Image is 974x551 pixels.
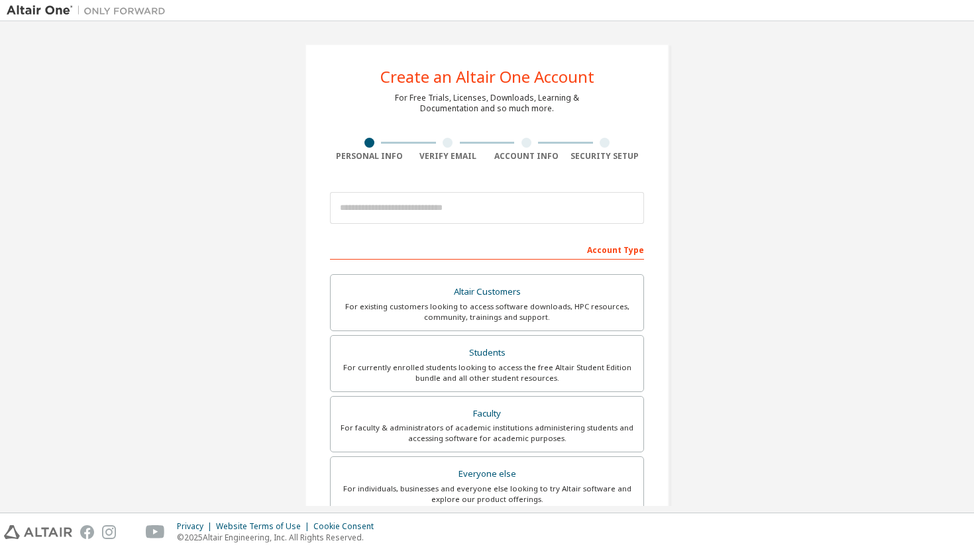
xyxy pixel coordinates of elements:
[566,151,645,162] div: Security Setup
[339,465,635,483] div: Everyone else
[339,301,635,323] div: For existing customers looking to access software downloads, HPC resources, community, trainings ...
[216,521,313,532] div: Website Terms of Use
[339,483,635,505] div: For individuals, businesses and everyone else looking to try Altair software and explore our prod...
[339,283,635,301] div: Altair Customers
[395,93,579,114] div: For Free Trials, Licenses, Downloads, Learning & Documentation and so much more.
[409,151,488,162] div: Verify Email
[177,521,216,532] div: Privacy
[487,151,566,162] div: Account Info
[339,344,635,362] div: Students
[330,151,409,162] div: Personal Info
[313,521,382,532] div: Cookie Consent
[102,525,116,539] img: instagram.svg
[339,405,635,423] div: Faculty
[7,4,172,17] img: Altair One
[146,525,165,539] img: youtube.svg
[380,69,594,85] div: Create an Altair One Account
[339,423,635,444] div: For faculty & administrators of academic institutions administering students and accessing softwa...
[339,362,635,383] div: For currently enrolled students looking to access the free Altair Student Edition bundle and all ...
[177,532,382,543] p: © 2025 Altair Engineering, Inc. All Rights Reserved.
[4,525,72,539] img: altair_logo.svg
[330,238,644,260] div: Account Type
[80,525,94,539] img: facebook.svg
